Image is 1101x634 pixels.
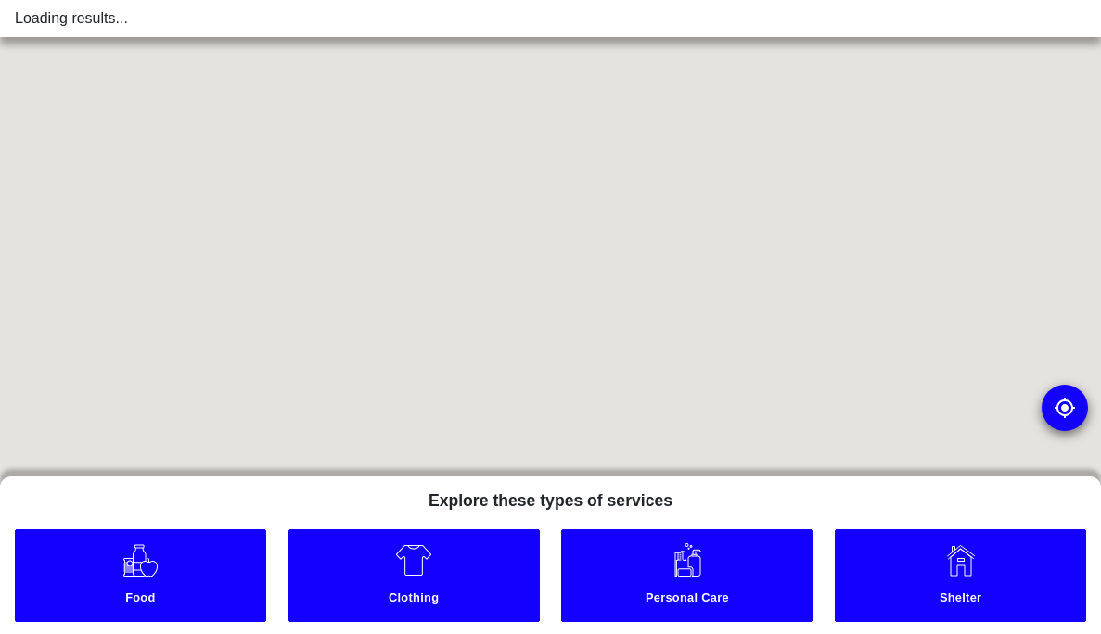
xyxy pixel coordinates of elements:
div: Loading results... [15,7,1086,30]
small: Food [18,590,262,610]
img: Personal Care [669,541,706,578]
a: Food [15,529,266,622]
small: Personal Care [565,590,810,610]
a: Personal Care [561,529,813,622]
a: Clothing [288,529,540,622]
a: Shelter [835,529,1086,622]
small: Shelter [839,590,1083,610]
img: Food [122,541,160,578]
img: Shelter [942,541,979,578]
img: go to my location [1054,397,1076,419]
img: Clothing [395,541,432,578]
h5: Explore these types of services [414,476,687,518]
small: Clothing [291,590,536,610]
